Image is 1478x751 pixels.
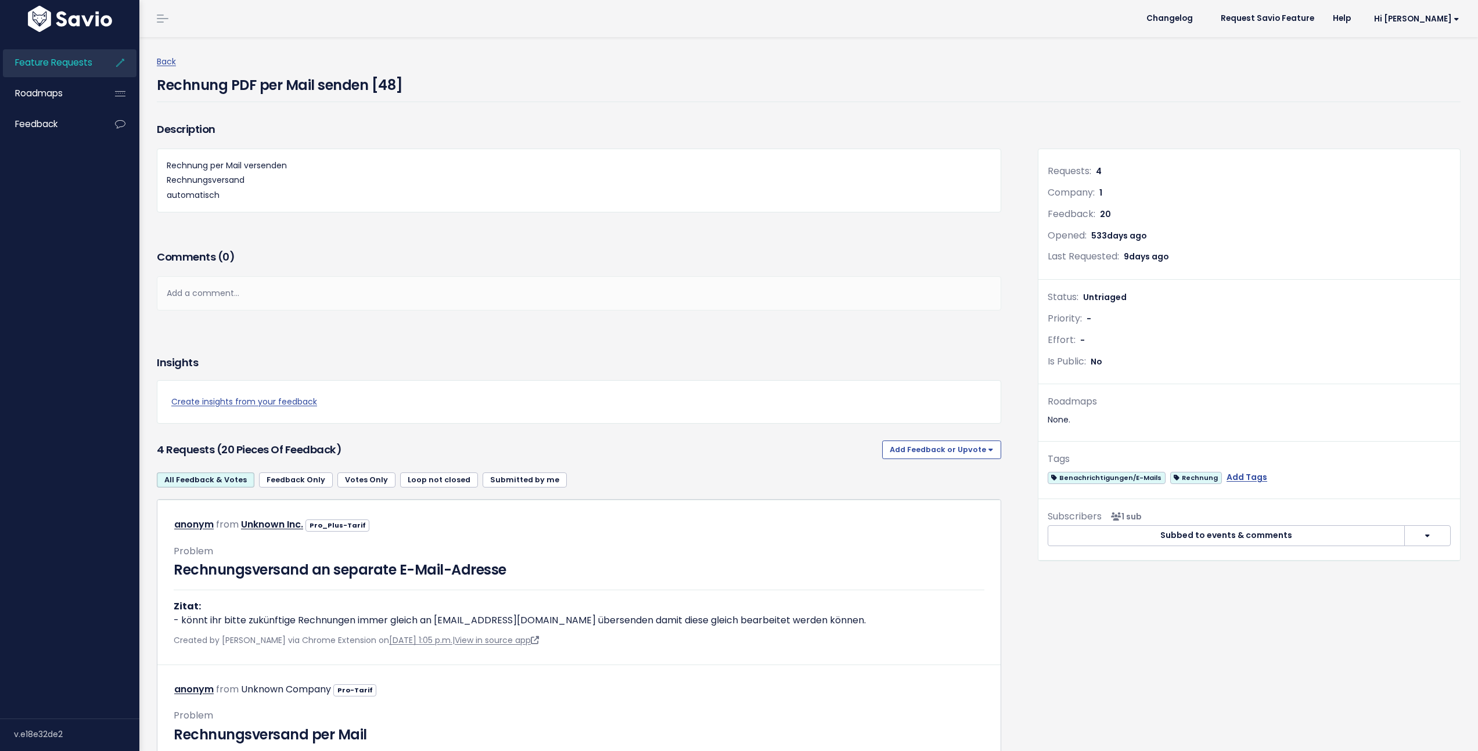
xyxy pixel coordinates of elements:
span: Is Public: [1048,355,1086,368]
a: Feedback Only [259,472,333,488]
a: Feature Requests [3,49,96,76]
a: View in source app [455,634,539,646]
span: days ago [1129,251,1169,262]
strong: Pro_Plus-Tarif [310,521,366,530]
span: Effort: [1048,333,1076,346]
span: Last Requested: [1048,250,1119,263]
span: Problem [174,544,213,558]
span: 1 [1099,187,1102,198]
button: Subbed to events & comments [1048,525,1405,546]
span: 0 [222,250,229,264]
a: Submitted by me [483,472,567,488]
span: Opened: [1048,229,1087,242]
h3: Rechnungsversand an separate E-Mail-Adresse [174,559,984,580]
span: Problem [174,709,213,722]
button: Add Feedback or Upvote [882,441,1001,459]
strong: Zitat: [174,600,201,613]
a: [DATE] 1:05 p.m. [389,634,452,646]
a: anonym [174,683,214,696]
h3: Comments ( ) [157,249,1001,265]
a: Add Tags [1227,470,1267,485]
div: v.e18e32de2 [14,719,139,749]
a: Roadmaps [3,80,96,107]
h3: 4 Requests (20 pieces of Feedback) [157,442,878,458]
span: Benachrichtigungen/E-Mails [1048,472,1166,484]
span: days ago [1107,230,1147,241]
span: 9 [1124,251,1169,262]
span: Roadmaps [15,87,63,99]
span: Feedback: [1048,207,1095,221]
a: Votes Only [337,472,395,488]
a: All Feedback & Votes [157,472,254,488]
span: Requests: [1048,164,1091,178]
a: Create insights from your feedback [171,395,987,409]
span: from [216,518,239,531]
span: 4 [1096,165,1102,177]
span: Rechnung [1170,472,1222,484]
div: Roadmaps [1048,393,1451,410]
div: Tags [1048,451,1451,468]
a: Help [1324,10,1360,27]
span: Priority: [1048,312,1082,325]
div: Unknown Company [241,681,331,698]
a: Request Savio Feature [1211,10,1324,27]
span: 533 [1091,230,1147,241]
a: Rechnung [1170,470,1222,485]
div: Add a comment... [157,276,1001,310]
h3: Description [157,121,1001,138]
a: Feedback [3,111,96,138]
p: - könnt ihr bitte zukünftige Rechnungen immer gleich an [EMAIL_ADDRESS][DOMAIN_NAME] übersenden d... [174,600,984,627]
a: Benachrichtigungen/E-Mails [1048,470,1166,485]
span: Untriaged [1083,291,1127,303]
span: Feature Requests [15,56,92,68]
h3: Insights [157,355,198,371]
a: Hi [PERSON_NAME] [1360,10,1469,28]
span: - [1080,334,1085,346]
span: Hi [PERSON_NAME] [1374,15,1459,23]
a: anonym [174,518,214,531]
strong: Pro-Tarif [337,685,373,695]
img: logo-white.9d6f32f41409.svg [25,6,115,32]
a: Loop not closed [400,472,478,488]
span: 20 [1100,208,1111,220]
div: None. [1048,413,1451,427]
span: Subscribers [1048,510,1102,523]
span: No [1091,356,1102,367]
span: - [1087,313,1091,324]
h3: Rechnungsversand per Mail [174,724,984,745]
a: Back [157,56,176,67]
span: Created by [PERSON_NAME] via Chrome Extension on | [174,634,539,646]
span: Changelog [1146,15,1193,23]
span: Status: [1048,290,1078,304]
h4: Rechnung PDF per Mail senden [48] [157,69,403,96]
span: Company: [1048,186,1095,199]
p: Rechnung per Mail versenden Rechnungsversand automatisch [167,158,991,203]
a: Unknown Inc. [241,518,303,531]
span: <p><strong>Subscribers</strong><br><br> - Felix Junk<br> </p> [1106,511,1142,522]
span: Feedback [15,118,57,130]
span: from [216,683,239,696]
